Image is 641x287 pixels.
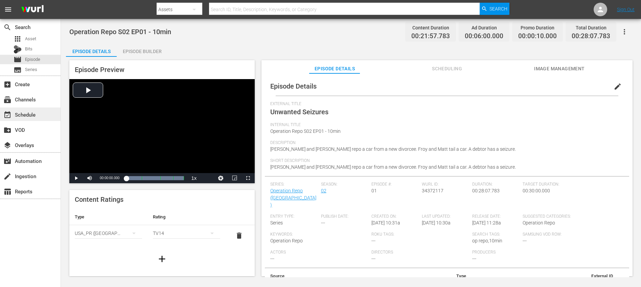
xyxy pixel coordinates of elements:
[3,172,12,181] span: Ingestion
[617,7,635,12] a: Sign Out
[321,182,368,187] span: Season:
[309,65,360,73] span: Episode Details
[572,23,610,32] div: Total Duration
[465,23,503,32] div: Ad Duration
[523,220,555,225] span: Operation Repo
[270,238,303,243] span: Operation Repo
[265,268,378,284] th: Source
[3,96,12,104] span: Channels
[614,82,622,91] span: edit
[523,238,527,243] span: ---
[371,182,418,187] span: Episode #:
[3,141,12,149] span: Overlays
[422,188,443,193] span: 34372117
[523,182,620,187] span: Target Duration:
[472,256,476,261] span: ---
[518,32,557,40] span: 00:00:10.000
[270,140,620,146] span: Description
[472,232,519,237] span: Search Tags:
[523,188,550,193] span: 00:30:00.000
[270,256,274,261] span: ---
[321,214,368,219] span: Publish Date:
[69,209,147,225] th: Type
[422,65,473,73] span: Scheduling
[610,78,626,95] button: edit
[472,268,618,284] th: External ID
[3,126,12,134] span: VOD
[411,23,450,32] div: Content Duration
[472,182,519,187] span: Duration:
[270,82,317,90] span: Episode Details
[270,182,317,187] span: Series:
[472,214,519,219] span: Release Date:
[472,188,500,193] span: 00:28:07.783
[25,66,37,73] span: Series
[371,232,469,237] span: Roku Tags:
[472,220,501,225] span: [DATE] 11:28a
[472,238,502,243] span: op repo,10min
[321,188,326,193] a: 02
[270,250,368,255] span: Actors
[75,66,124,74] span: Episode Preview
[117,43,167,57] button: Episode Builder
[489,3,507,15] span: Search
[422,182,469,187] span: Wurl ID:
[411,32,450,40] span: 00:21:57.783
[14,66,22,74] span: Series
[480,3,509,15] button: Search
[69,79,255,183] div: Video Player
[270,188,316,208] a: Operation Repo ([GEOGRAPHIC_DATA])
[25,35,36,42] span: Asset
[371,256,375,261] span: ---
[534,65,585,73] span: Image Management
[422,220,451,225] span: [DATE] 10:30a
[100,176,119,180] span: 00:00:00.000
[270,122,620,128] span: Internal Title
[83,173,96,183] button: Mute
[371,214,418,219] span: Created On:
[523,214,620,219] span: Suggested Categories:
[371,188,377,193] span: 01
[214,173,228,183] button: Jump To Time
[270,101,620,107] span: External Title
[14,55,22,64] span: Episode
[69,28,171,36] span: Operation Repo S02 EP01 - 10min
[75,195,123,204] span: Content Ratings
[371,238,375,243] span: ---
[117,43,167,59] div: Episode Builder
[147,209,226,225] th: Rating
[3,80,12,89] span: Create
[518,23,557,32] div: Promo Duration
[422,214,469,219] span: Last Updated:
[25,46,32,52] span: Bits
[235,232,243,240] span: delete
[472,250,570,255] span: Producers
[3,23,12,31] span: Search
[231,228,247,244] button: delete
[321,220,325,225] span: ---
[228,173,241,183] button: Picture-in-Picture
[270,158,620,164] span: Short Description
[75,224,142,243] div: USA_PR ([GEOGRAPHIC_DATA] ([GEOGRAPHIC_DATA]))
[241,173,255,183] button: Fullscreen
[371,250,469,255] span: Directors
[4,5,12,14] span: menu
[572,32,610,40] span: 00:28:07.783
[3,111,12,119] span: Schedule
[270,164,516,170] span: [PERSON_NAME] and [PERSON_NAME] repo a car from a new divorcee. Froy and Matt tail a car. A debto...
[25,56,40,63] span: Episode
[16,2,49,18] img: ans4CAIJ8jUAAAAAAAAAAAAAAAAAAAAAAAAgQb4GAAAAAAAAAAAAAAAAAAAAAAAAJMjXAAAAAAAAAAAAAAAAAAAAAAAAgAT5G...
[14,45,22,53] div: Bits
[465,32,503,40] span: 00:06:00.000
[153,224,220,243] div: TV14
[126,176,184,180] div: Progress Bar
[270,232,368,237] span: Keywords:
[3,157,12,165] span: Automation
[14,35,22,43] span: Asset
[270,214,317,219] span: Entry Type:
[66,43,117,59] div: Episode Details
[379,268,472,284] th: Type
[270,128,341,134] span: Operation Repo S02 EP01 - 10min
[270,108,328,116] span: Unwanted Seizures
[3,188,12,196] span: Reports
